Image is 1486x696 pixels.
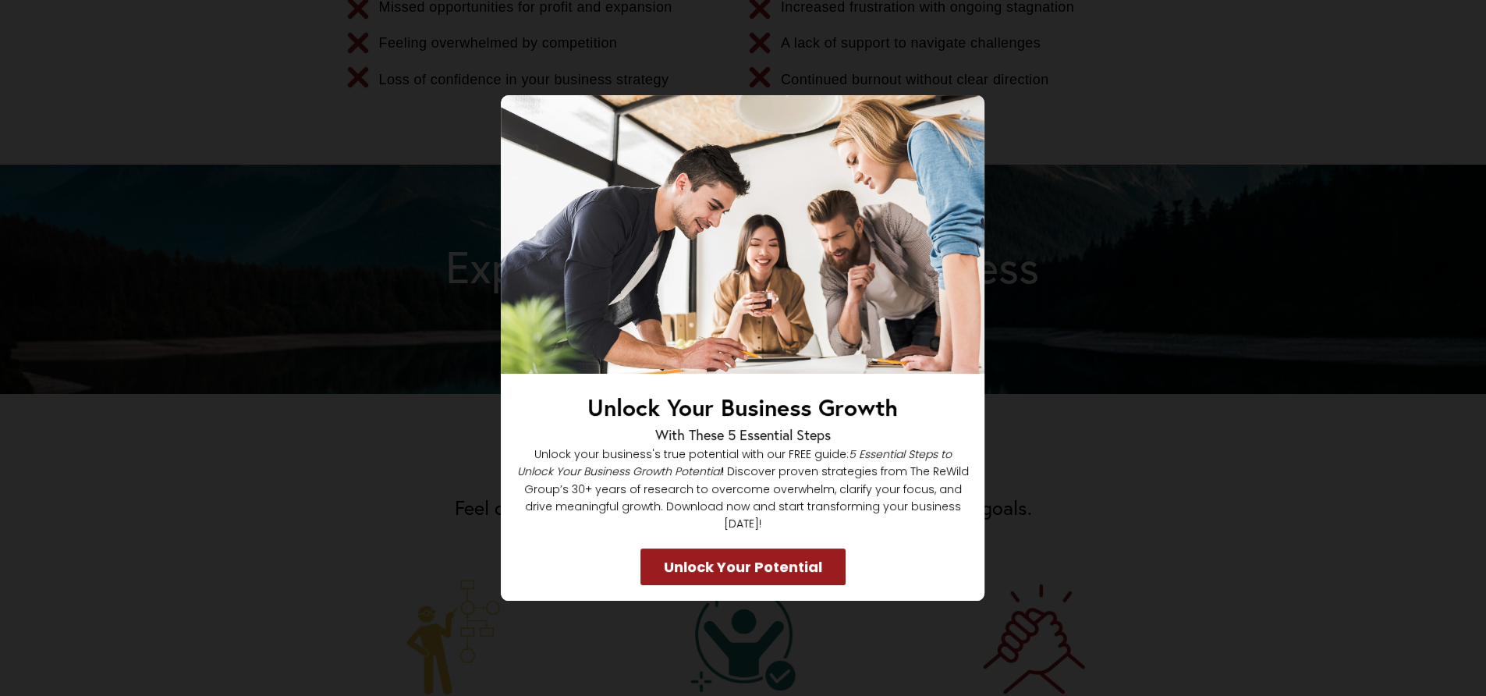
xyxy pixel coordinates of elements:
h3: With These 5 Essential Steps [517,424,970,446]
h2: Unlock Your Business Growth [517,389,970,424]
img: Coaching Popup [502,95,985,374]
span: ! Discover proven strategies from The ReWild Group’s 30+ years of research to overcome overwhelm,... [524,463,969,531]
em: 5 Essential Steps to Unlock Your Business Growth Potential [517,446,952,479]
span: Unlock your business's true potential with our FREE guide: [534,446,849,462]
a: Unlock Your Potential [640,549,846,585]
